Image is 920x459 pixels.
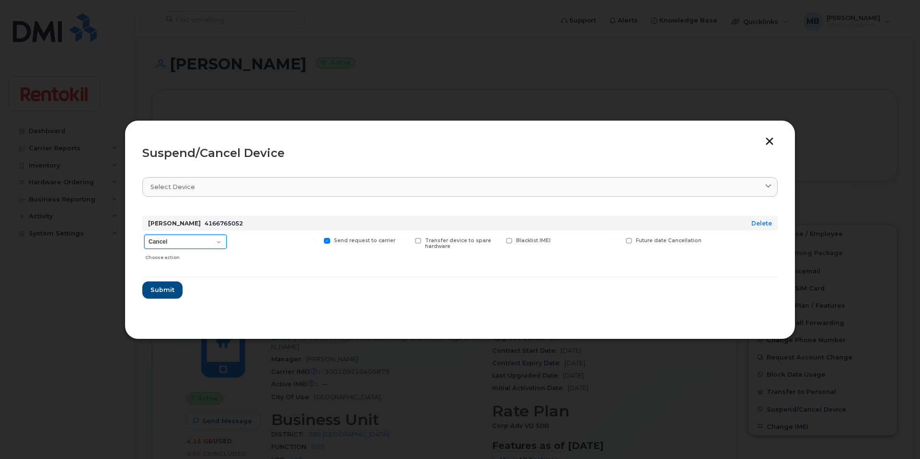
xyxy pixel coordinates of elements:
[334,237,395,244] span: Send request to carrier
[494,238,499,243] input: Blacklist IMEI
[150,182,195,191] span: Select device
[142,281,183,299] button: Submit
[205,220,243,227] span: 4166765052
[142,147,778,159] div: Suspend/Cancel Device
[312,238,317,243] input: Send request to carrier
[145,250,227,261] div: Choose action
[751,220,772,227] a: Delete
[614,238,619,243] input: Future date Cancellation
[425,237,491,250] span: Transfer device to spare hardware
[516,237,551,244] span: Blacklist IMEI
[148,220,201,227] strong: [PERSON_NAME]
[150,285,174,294] span: Submit
[636,237,701,244] span: Future date Cancellation
[142,177,778,197] a: Select device
[403,238,408,243] input: Transfer device to spare hardware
